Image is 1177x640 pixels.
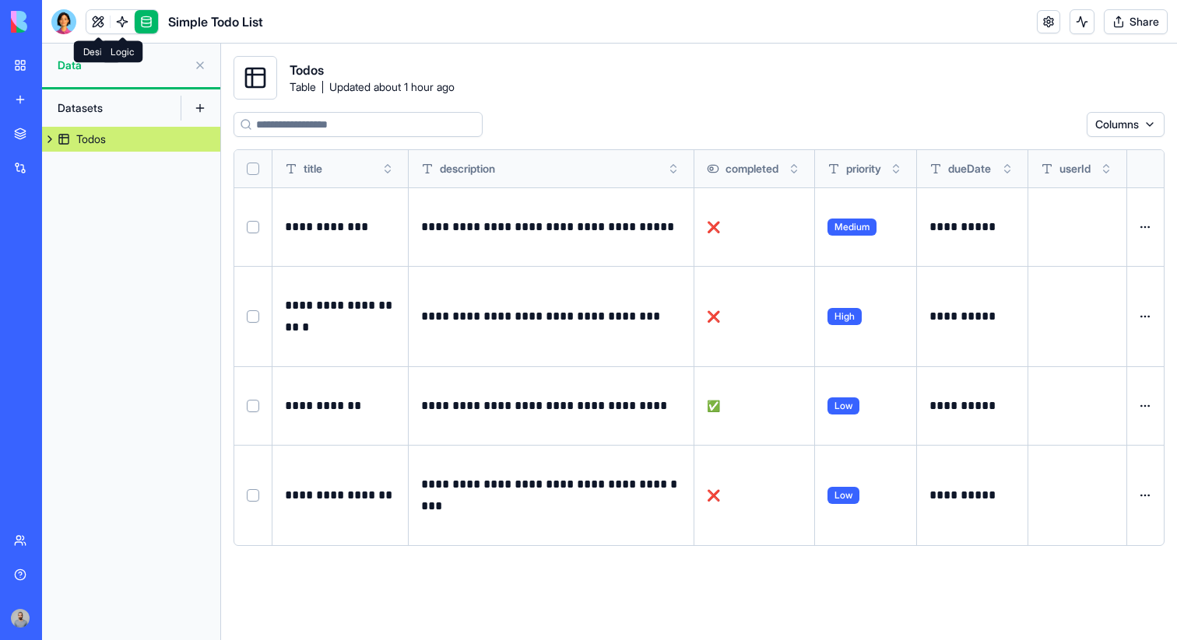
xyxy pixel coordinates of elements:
button: Toggle sort [888,161,904,177]
button: Select row [247,310,259,323]
button: Select row [247,400,259,412]
span: title [304,161,322,177]
a: Todos [42,127,220,152]
span: priority [846,161,881,177]
span: Medium [827,219,877,236]
span: dueDate [948,161,991,177]
span: Data [58,58,188,73]
span: completed [726,161,778,177]
div: Logic [101,41,143,63]
button: Share [1104,9,1168,34]
span: ❌ [707,220,720,233]
span: ❌ [707,310,720,323]
span: Todos [290,61,324,79]
span: Table Updated about 1 hour ago [290,79,455,95]
span: ❌ [707,488,720,502]
div: Datasets [50,96,174,121]
span: description [440,161,495,177]
button: Select row [247,489,259,502]
span: Low [827,487,859,504]
img: logo [11,11,107,33]
button: Toggle sort [1000,161,1015,177]
button: Toggle sort [786,161,802,177]
span: ✅ [707,399,720,412]
button: Select all [247,163,259,175]
span: High [827,308,862,325]
button: Toggle sort [1098,161,1114,177]
span: Low [827,397,859,414]
div: Todos [76,131,106,147]
h1: Simple Todo List [168,12,263,31]
button: Toggle sort [380,161,395,177]
button: Columns [1087,112,1165,137]
img: image_123650291_bsq8ao.jpg [11,609,30,628]
div: Design [74,41,122,63]
button: Select row [247,221,259,233]
button: Toggle sort [666,161,681,177]
span: userId [1059,161,1091,177]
